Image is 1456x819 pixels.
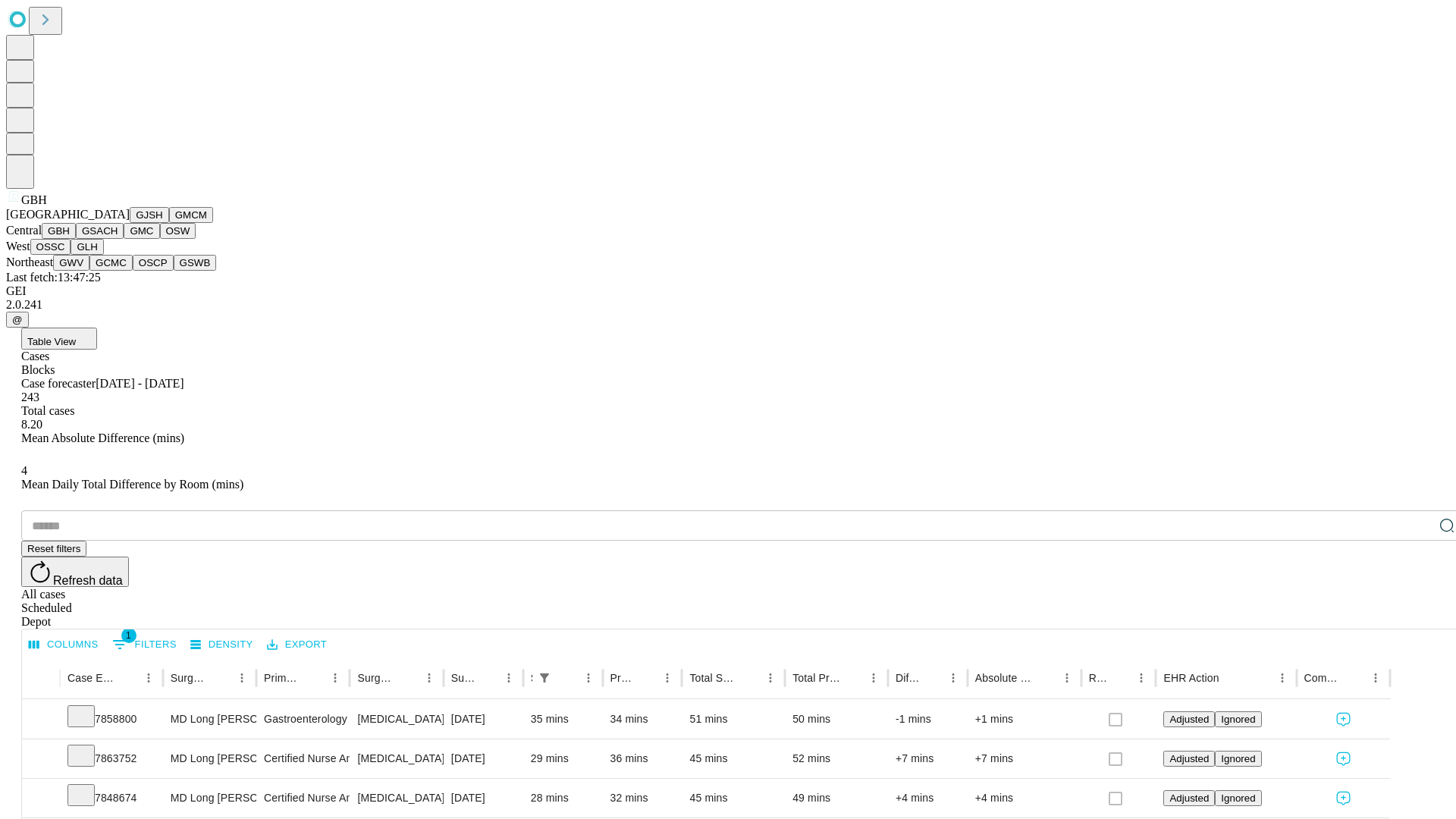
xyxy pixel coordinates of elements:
span: 4 [21,464,27,477]
button: Sort [1221,667,1242,689]
span: Total cases [21,404,74,417]
div: [MEDICAL_DATA] FLEXIBLE PROXIMAL DIAGNOSTIC [357,779,435,817]
button: Ignored [1215,711,1261,727]
span: 243 [21,391,39,403]
div: [DATE] [451,700,516,739]
div: Certified Nurse Anesthetist [264,779,342,817]
button: Show filters [108,632,180,657]
div: 2.0.241 [6,298,1450,312]
button: Menu [419,667,440,689]
button: GSWB [174,255,217,271]
span: Mean Absolute Difference (mins) [21,431,184,444]
button: Ignored [1215,751,1261,767]
button: Sort [117,667,138,689]
div: 52 mins [792,739,880,778]
button: Sort [477,667,498,689]
div: [MEDICAL_DATA] FLEXIBLE PROXIMAL DIAGNOSTIC [357,700,435,739]
div: 29 mins [531,739,595,778]
span: [GEOGRAPHIC_DATA] [6,208,130,221]
div: Certified Nurse Anesthetist [264,739,342,778]
div: [DATE] [451,779,516,817]
button: Sort [635,667,657,689]
button: Expand [30,707,52,733]
span: Northeast [6,256,53,268]
div: Resolved in EHR [1089,672,1109,684]
button: Reset filters [21,541,86,557]
button: Menu [1131,667,1152,689]
button: Menu [943,667,964,689]
div: EHR Action [1163,672,1219,684]
button: Density [187,633,257,657]
div: 32 mins [610,779,675,817]
button: Expand [30,746,52,773]
button: GLH [71,239,103,255]
span: Reset filters [27,543,80,554]
div: 34 mins [610,700,675,739]
button: Sort [557,667,578,689]
div: Gastroenterology [264,700,342,739]
span: Adjusted [1169,753,1209,764]
button: Sort [303,667,325,689]
div: +7 mins [896,739,960,778]
button: GMCM [169,207,213,223]
span: 8.20 [21,418,42,431]
button: Adjusted [1163,790,1215,806]
span: West [6,240,30,253]
button: GMC [124,223,159,239]
button: Expand [30,786,52,812]
div: 1 active filter [534,667,555,689]
button: Show filters [534,667,555,689]
button: Adjusted [1163,711,1215,727]
span: Refresh data [53,574,123,587]
div: MD Long [PERSON_NAME] [171,700,249,739]
span: [DATE] - [DATE] [96,377,184,390]
button: @ [6,312,29,328]
div: Surgery Name [357,672,395,684]
button: Menu [760,667,781,689]
div: MD Long [PERSON_NAME] [171,739,249,778]
button: Menu [1272,667,1293,689]
div: Case Epic Id [67,672,115,684]
button: Menu [1365,667,1386,689]
span: Last fetch: 13:47:25 [6,271,101,284]
div: 7858800 [67,700,155,739]
span: 1 [121,628,136,643]
div: MD Long [PERSON_NAME] [171,779,249,817]
button: Menu [1056,667,1078,689]
div: Surgeon Name [171,672,209,684]
span: Ignored [1221,792,1255,804]
span: Ignored [1221,714,1255,725]
div: Scheduled In Room Duration [531,672,532,684]
button: GBH [42,223,76,239]
div: 36 mins [610,739,675,778]
span: Ignored [1221,753,1255,764]
span: @ [12,314,23,325]
div: 45 mins [689,779,777,817]
div: 49 mins [792,779,880,817]
div: -1 mins [896,700,960,739]
div: Primary Service [264,672,302,684]
div: 35 mins [531,700,595,739]
div: Difference [896,672,920,684]
button: GWV [53,255,89,271]
span: Adjusted [1169,792,1209,804]
div: Total Predicted Duration [792,672,840,684]
div: 7863752 [67,739,155,778]
button: OSSC [30,239,71,255]
button: GSACH [76,223,124,239]
button: Sort [921,667,943,689]
button: Export [263,633,331,657]
button: Menu [863,667,884,689]
button: GJSH [130,207,169,223]
div: [MEDICAL_DATA] FLEXIBLE PROXIMAL DIAGNOSTIC [357,739,435,778]
div: +4 mins [975,779,1074,817]
button: Menu [657,667,678,689]
span: Adjusted [1169,714,1209,725]
button: Select columns [25,633,102,657]
div: 28 mins [531,779,595,817]
div: 50 mins [792,700,880,739]
button: Sort [842,667,863,689]
span: GBH [21,193,47,206]
button: Sort [210,667,231,689]
div: Comments [1304,672,1342,684]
